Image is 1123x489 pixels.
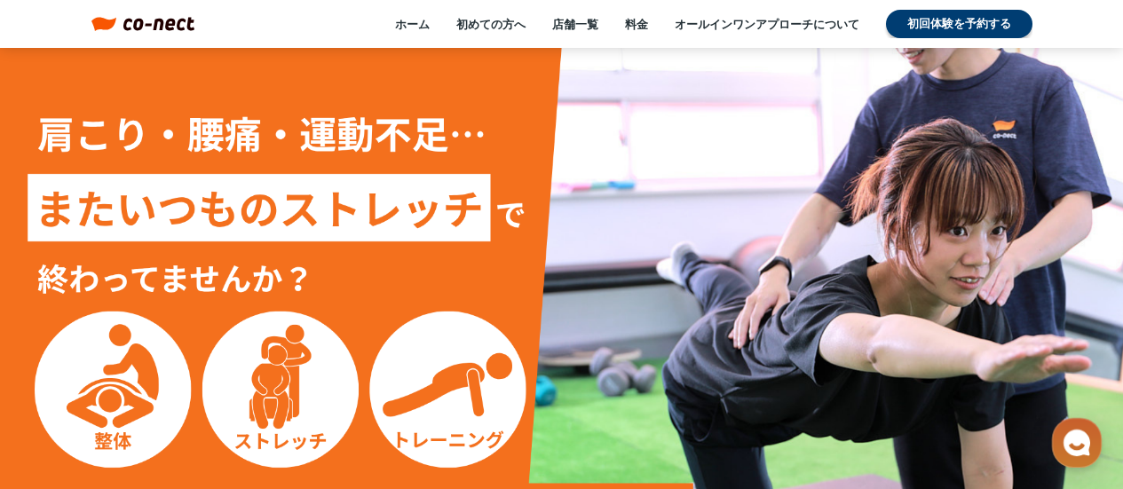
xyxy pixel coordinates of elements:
[886,10,1032,38] a: 初回体験を予約する
[456,16,526,32] a: 初めての方へ
[552,16,598,32] a: 店舗一覧
[395,16,430,32] a: ホーム
[675,16,859,32] a: オールインワンアプローチについて
[625,16,648,32] a: 料金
